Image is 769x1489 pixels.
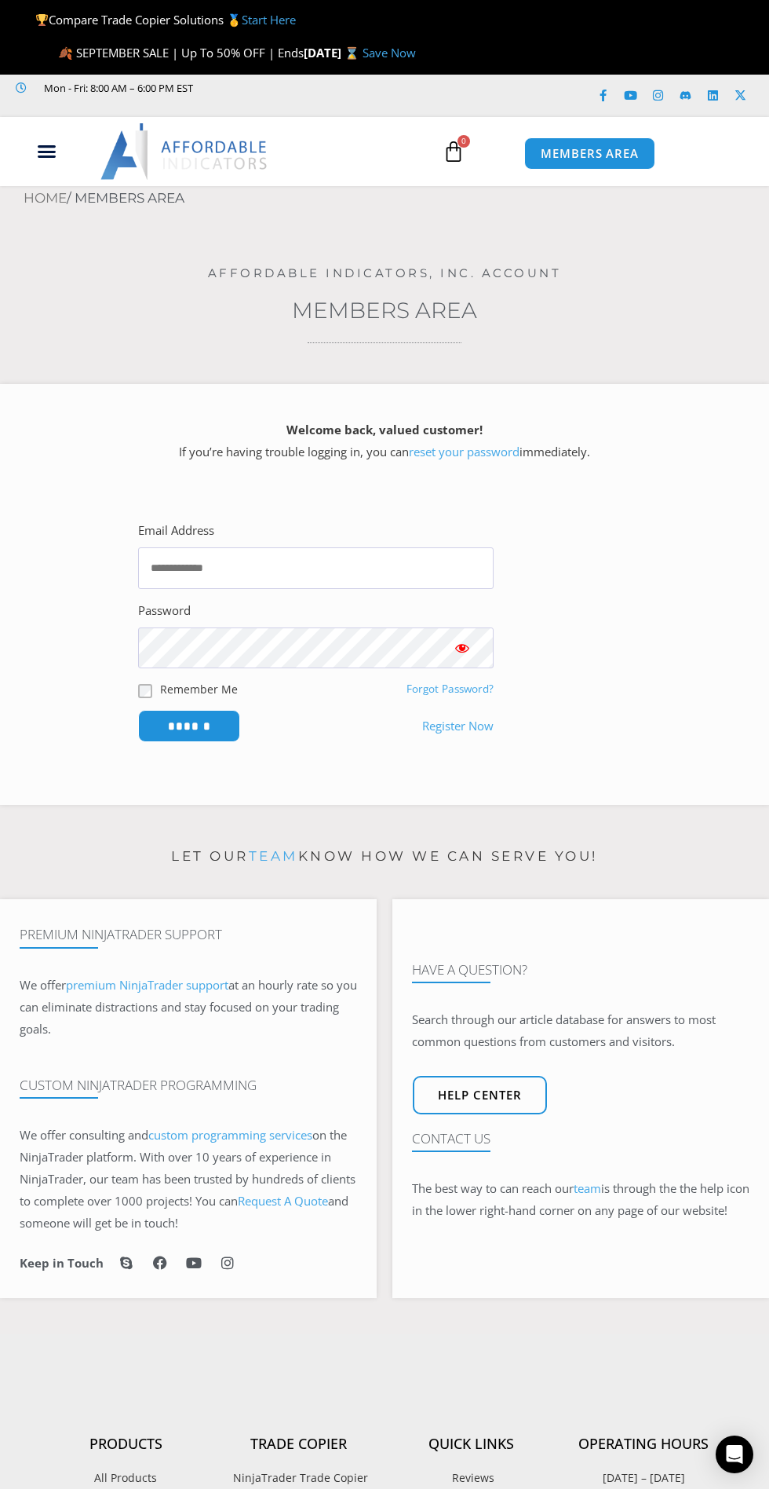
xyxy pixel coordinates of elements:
[36,14,48,26] img: 🏆
[557,1468,730,1488] p: [DATE] – [DATE]
[58,45,304,60] span: 🍂 SEPTEMBER SALE | Up To 50% OFF | Ends
[242,12,296,27] a: Start Here
[412,1131,749,1147] h4: Contact Us
[422,715,494,737] a: Register Now
[20,1127,312,1143] span: We offer consulting and
[148,1127,312,1143] a: custom programming services
[138,600,191,622] label: Password
[457,135,470,148] span: 0
[66,977,228,993] a: premium NinjaTrader support
[431,627,494,669] button: Show password
[409,444,519,459] a: reset your password
[24,190,67,206] a: Home
[406,682,494,696] a: Forgot Password?
[39,1436,212,1453] h4: Products
[35,12,296,27] span: Compare Trade Copier Solutions 🥇
[100,123,269,180] img: LogoAI | Affordable Indicators – NinjaTrader
[208,265,562,280] a: Affordable Indicators, Inc. Account
[20,977,357,1037] span: at an hourly rate so you can eliminate distractions and stay focused on your trading goals.
[384,1436,557,1453] h4: Quick Links
[292,297,477,324] a: Members Area
[438,1089,522,1101] span: Help center
[39,1468,212,1488] a: All Products
[20,927,357,942] h4: Premium NinjaTrader Support
[212,1436,384,1453] h4: Trade Copier
[20,1256,104,1271] h6: Keep in Touch
[419,129,488,174] a: 0
[160,681,238,697] label: Remember Me
[24,186,769,211] nav: Breadcrumb
[238,1193,328,1209] a: Request A Quote
[249,848,298,864] a: team
[541,148,639,159] span: MEMBERS AREA
[27,419,742,463] p: If you’re having trouble logging in, you can immediately.
[9,137,85,166] div: Menu Toggle
[363,45,416,60] a: Save Now
[524,137,655,170] a: MEMBERS AREA
[20,1077,357,1093] h4: Custom NinjaTrader Programming
[384,1468,557,1488] a: Reviews
[412,962,749,978] h4: Have A Question?
[574,1180,601,1196] a: team
[94,1468,157,1488] span: All Products
[557,1436,730,1453] h4: Operating Hours
[286,422,483,437] strong: Welcome back, valued customer!
[229,1468,368,1488] span: NinjaTrader Trade Copier
[138,520,214,542] label: Email Address
[16,97,251,113] iframe: Customer reviews powered by Trustpilot
[40,79,193,97] span: Mon - Fri: 8:00 AM – 6:00 PM EST
[20,977,66,993] span: We offer
[304,45,363,60] strong: [DATE] ⌛
[412,1009,749,1053] p: Search through our article database for answers to most common questions from customers and visit...
[716,1436,753,1473] div: Open Intercom Messenger
[212,1468,384,1488] a: NinjaTrader Trade Copier
[448,1468,494,1488] span: Reviews
[412,1178,749,1222] p: The best way to can reach our is through the the help icon in the lower right-hand corner on any ...
[413,1076,547,1114] a: Help center
[20,1127,355,1230] span: on the NinjaTrader platform. With over 10 years of experience in NinjaTrader, our team has been t...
